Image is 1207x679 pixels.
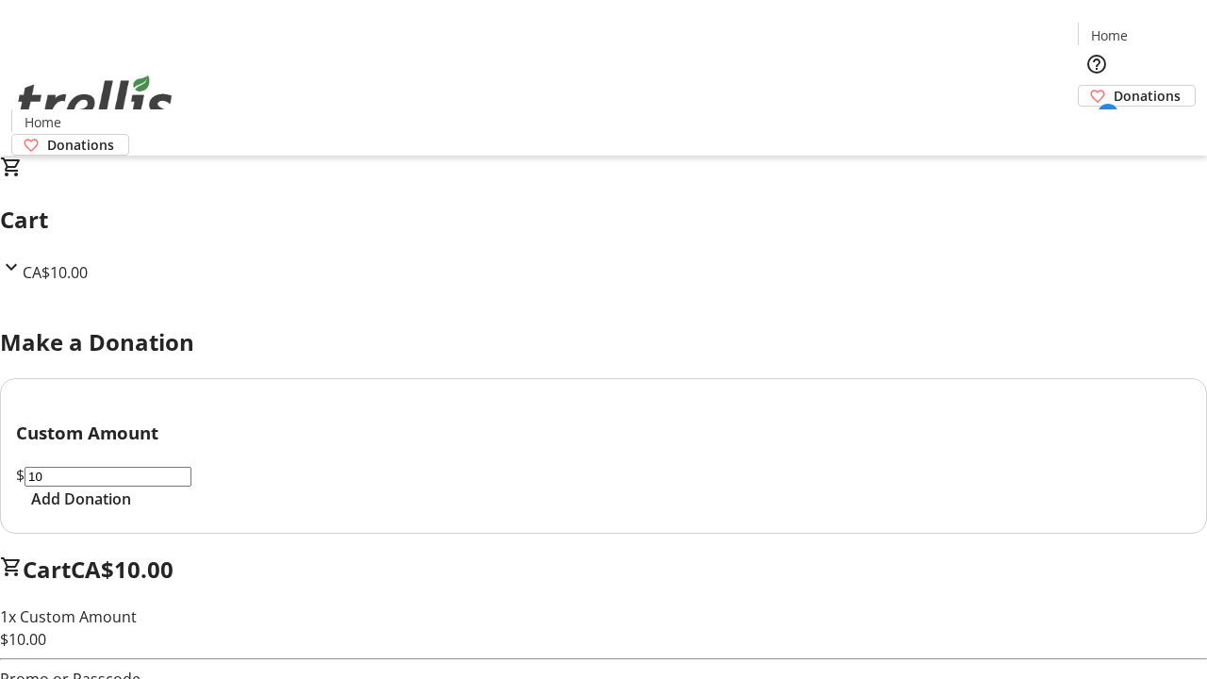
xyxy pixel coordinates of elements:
a: Home [1079,25,1139,45]
a: Donations [1078,85,1196,107]
img: Orient E2E Organization n8Uh8VXFSN's Logo [11,55,179,149]
input: Donation Amount [25,467,191,487]
span: Donations [1114,86,1181,106]
span: $ [16,465,25,486]
button: Help [1078,45,1116,83]
a: Home [12,112,73,132]
span: Home [1091,25,1128,45]
a: Donations [11,134,129,156]
span: CA$10.00 [23,262,88,283]
span: Home [25,112,61,132]
span: Add Donation [31,488,131,510]
button: Add Donation [16,488,146,510]
h3: Custom Amount [16,420,1191,446]
button: Cart [1078,107,1116,144]
span: Donations [47,135,114,155]
span: CA$10.00 [71,554,174,585]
